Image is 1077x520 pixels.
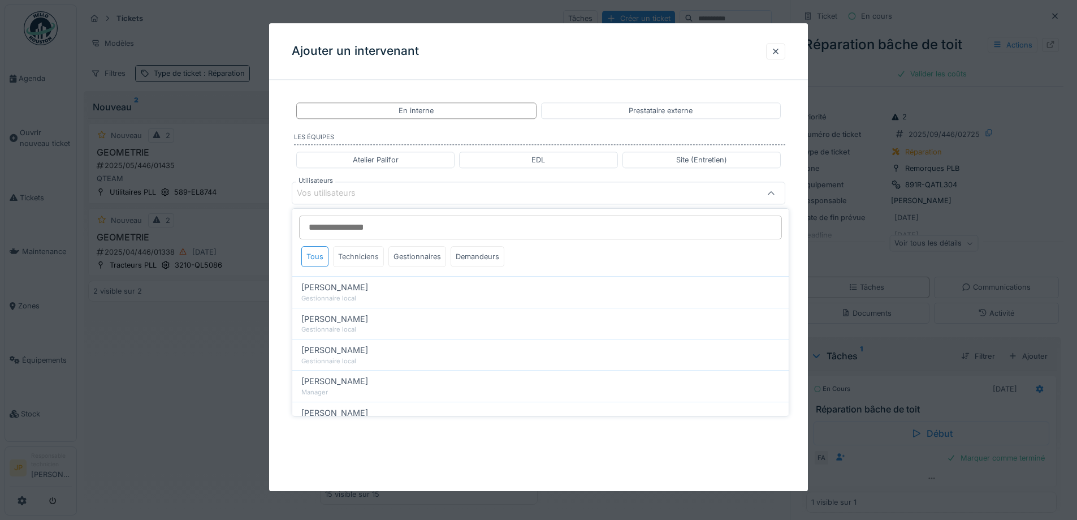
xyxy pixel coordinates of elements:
h3: Ajouter un intervenant [292,44,419,58]
div: Gestionnaire local [301,356,780,366]
span: [PERSON_NAME] [301,313,368,325]
div: EDL [531,154,545,165]
div: Prestataire externe [629,105,693,116]
label: Utilisateurs [296,177,335,186]
div: Gestionnaire local [301,325,780,334]
div: Manager [301,388,780,397]
div: Site (Entretien) [676,154,727,165]
div: Atelier Palifor [353,154,399,165]
div: Gestionnaire local [301,294,780,303]
div: Vos utilisateurs [297,187,371,200]
span: [PERSON_NAME] [301,344,368,356]
div: Tous [301,246,328,267]
div: En interne [399,105,434,116]
span: [PERSON_NAME] [301,281,368,294]
div: Gestionnaires [388,246,446,267]
label: Les équipes [294,133,785,145]
span: [PERSON_NAME] [301,407,368,419]
span: [PERSON_NAME] [301,375,368,388]
div: Demandeurs [451,246,504,267]
div: Techniciens [333,246,384,267]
